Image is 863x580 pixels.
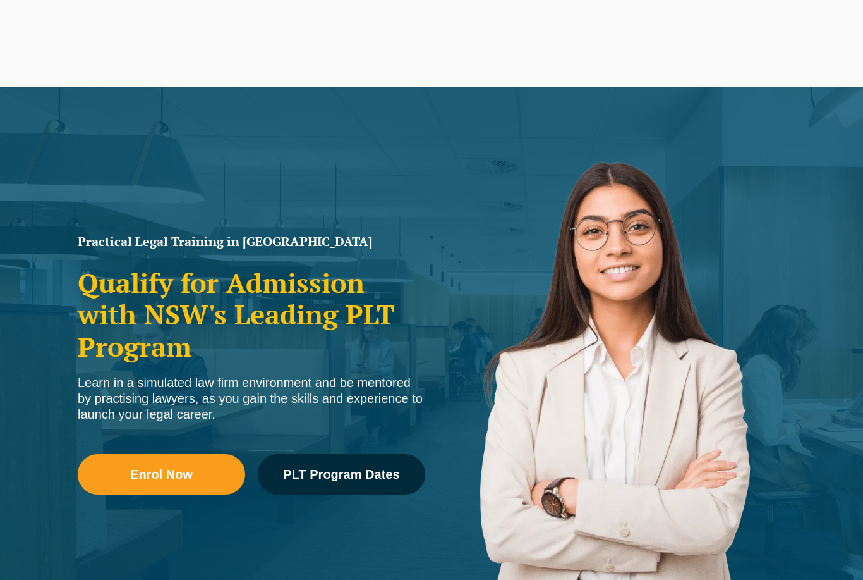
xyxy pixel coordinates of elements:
a: Enrol Now [78,454,245,495]
h2: Qualify for Admission with NSW's Leading PLT Program [78,267,425,362]
h1: Practical Legal Training in [GEOGRAPHIC_DATA] [78,235,425,248]
div: Learn in a simulated law firm environment and be mentored by practising lawyers, as you gain the ... [78,375,425,423]
span: Enrol Now [130,468,193,481]
a: PLT Program Dates [258,454,425,495]
span: PLT Program Dates [283,468,399,481]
